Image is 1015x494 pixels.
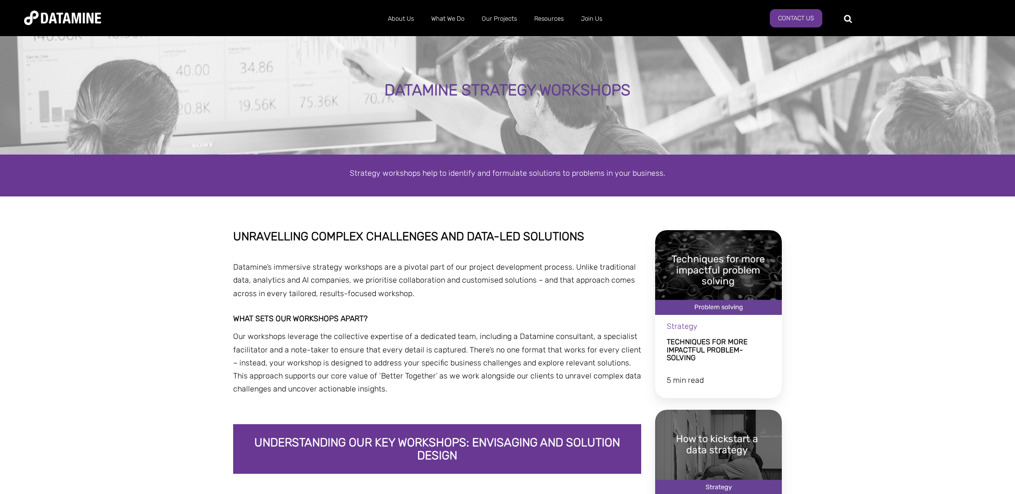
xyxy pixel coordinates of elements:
h3: What sets our workshops apart? [233,314,642,323]
span: Datamine’s immersive strategy workshops are a pivotal part of our project development process. Un... [233,262,636,298]
a: Resources [526,6,572,31]
a: What We Do [422,6,473,31]
a: Contact Us [770,9,822,27]
a: About Us [379,6,422,31]
span: Strategy [667,322,698,331]
span: Unravelling complex challenges and data-led solutions [233,230,584,243]
a: Join Us [572,6,611,31]
a: Our Projects [473,6,526,31]
p: Strategy workshops help to identify and formulate solutions to problems in your business. [233,167,782,180]
img: Datamine [24,11,101,25]
span: Understanding our key workshops: Envisaging and Solution Design [254,436,620,462]
div: DATAMINE STRATEGY WORKSHOPS [114,82,901,99]
span: Our workshops leverage the collective expertise of a dedicated team, including a Datamine consult... [233,332,641,393]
